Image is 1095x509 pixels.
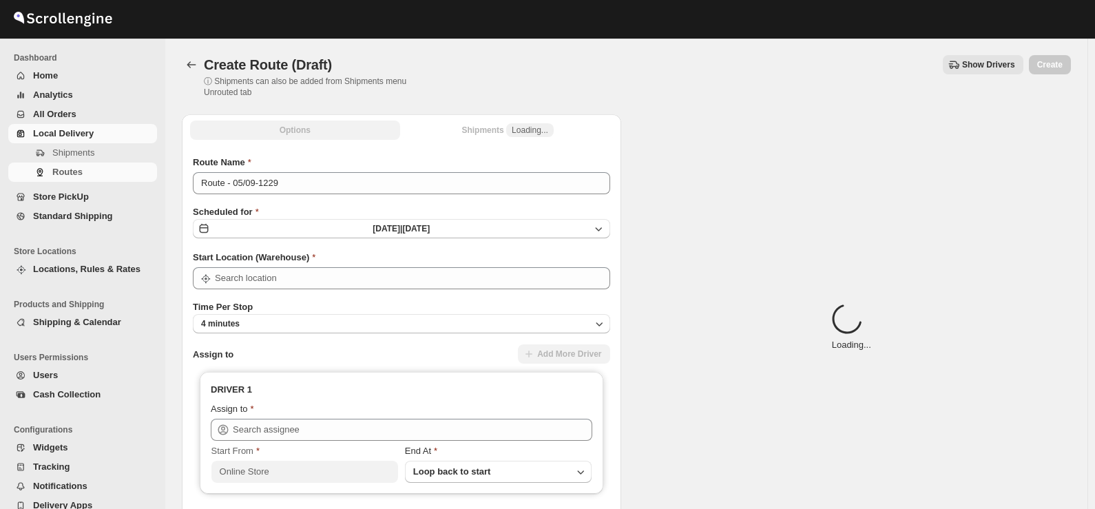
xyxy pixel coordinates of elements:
[190,121,400,140] button: All Route Options
[193,252,309,262] span: Start Location (Warehouse)
[211,383,592,397] h3: DRIVER 1
[33,191,89,202] span: Store PickUp
[193,207,253,217] span: Scheduled for
[33,389,101,399] span: Cash Collection
[8,457,157,477] button: Tracking
[193,157,245,167] span: Route Name
[14,52,158,63] span: Dashboard
[8,143,157,163] button: Shipments
[943,55,1023,74] button: Show Drivers
[211,446,253,456] span: Start From
[52,147,94,158] span: Shipments
[403,121,613,140] button: Selected Shipments
[402,224,430,233] span: [DATE]
[8,385,157,404] button: Cash Collection
[33,70,58,81] span: Home
[8,313,157,332] button: Shipping & Calendar
[512,125,548,136] span: Loading...
[8,366,157,385] button: Users
[8,66,157,85] button: Home
[373,224,402,233] span: [DATE] |
[8,477,157,496] button: Notifications
[33,109,76,119] span: All Orders
[8,163,157,182] button: Routes
[8,438,157,457] button: Widgets
[33,370,58,380] span: Users
[14,424,158,435] span: Configurations
[33,442,67,453] span: Widgets
[193,302,253,312] span: Time Per Stop
[280,125,311,136] span: Options
[14,299,158,310] span: Products and Shipping
[8,85,157,105] button: Analytics
[193,349,233,360] span: Assign to
[405,461,592,483] button: Loop back to start
[33,211,113,221] span: Standard Shipping
[405,444,592,458] div: End At
[33,461,70,472] span: Tracking
[33,264,140,274] span: Locations, Rules & Rates
[14,246,158,257] span: Store Locations
[8,105,157,124] button: All Orders
[14,352,158,363] span: Users Permissions
[413,466,491,477] span: Loop back to start
[33,90,73,100] span: Analytics
[211,402,247,416] div: Assign to
[52,167,83,177] span: Routes
[33,481,87,491] span: Notifications
[33,317,121,327] span: Shipping & Calendar
[182,55,201,74] button: Routes
[193,314,610,333] button: 4 minutes
[8,260,157,279] button: Locations, Rules & Rates
[233,419,592,441] input: Search assignee
[962,59,1015,70] span: Show Drivers
[832,304,871,352] div: Loading...
[193,219,610,238] button: [DATE]|[DATE]
[204,57,332,72] span: Create Route (Draft)
[204,76,428,98] p: ⓘ Shipments can also be added from Shipments menu Unrouted tab
[461,123,553,137] div: Shipments
[215,267,610,289] input: Search location
[193,172,610,194] input: Eg: Bengaluru Route
[33,128,94,138] span: Local Delivery
[201,318,240,329] span: 4 minutes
